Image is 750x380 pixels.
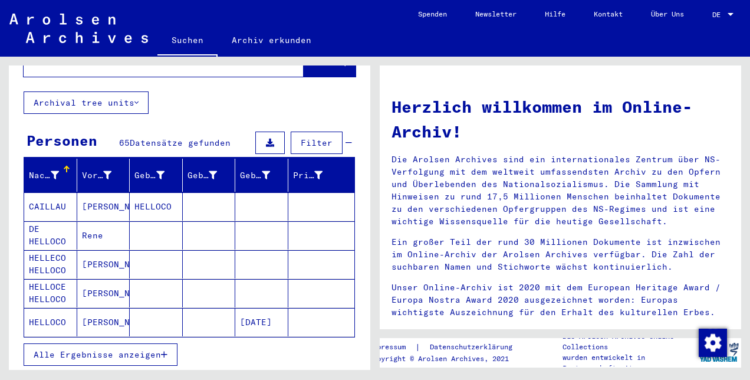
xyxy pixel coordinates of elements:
[24,308,77,336] mat-cell: HELLOCO
[698,328,726,356] div: Zustimmung ändern
[24,343,177,366] button: Alle Ergebnisse anzeigen
[697,338,741,367] img: yv_logo.png
[9,14,148,43] img: Arolsen_neg.svg
[77,159,130,192] mat-header-cell: Vorname
[24,221,77,250] mat-cell: DE HELLOCO
[369,341,527,353] div: |
[82,166,130,185] div: Vorname
[392,94,729,144] h1: Herzlich willkommen im Online-Archiv!
[77,279,130,307] mat-cell: [PERSON_NAME]
[183,159,236,192] mat-header-cell: Geburt‏
[34,349,161,360] span: Alle Ergebnisse anzeigen
[24,279,77,307] mat-cell: HELLOCE HELLOCO
[24,192,77,221] mat-cell: CAILLAU
[288,159,355,192] mat-header-cell: Prisoner #
[235,308,288,336] mat-cell: [DATE]
[187,166,235,185] div: Geburt‏
[130,192,183,221] mat-cell: HELLOCO
[119,137,130,148] span: 65
[392,281,729,319] p: Unser Online-Archiv ist 2020 mit dem European Heritage Award / Europa Nostra Award 2020 ausgezeic...
[24,250,77,279] mat-cell: HELLECO HELLOCO
[82,169,112,182] div: Vorname
[240,169,270,182] div: Geburtsdatum
[218,26,325,54] a: Archiv erkunden
[301,137,333,148] span: Filter
[562,352,696,374] p: wurden entwickelt in Partnerschaft mit
[240,166,288,185] div: Geburtsdatum
[293,169,323,182] div: Prisoner #
[29,169,59,182] div: Nachname
[293,166,341,185] div: Prisoner #
[77,250,130,279] mat-cell: [PERSON_NAME]
[77,192,130,221] mat-cell: [PERSON_NAME]
[420,341,527,353] a: Datenschutzerklärung
[77,308,130,336] mat-cell: [PERSON_NAME]
[369,353,527,364] p: Copyright © Arolsen Archives, 2021
[130,137,231,148] span: Datensätze gefunden
[29,166,77,185] div: Nachname
[134,169,165,182] div: Geburtsname
[235,159,288,192] mat-header-cell: Geburtsdatum
[392,153,729,228] p: Die Arolsen Archives sind ein internationales Zentrum über NS-Verfolgung mit dem weltweit umfasse...
[699,329,727,357] img: Zustimmung ändern
[712,11,725,19] span: DE
[187,169,218,182] div: Geburt‏
[562,331,696,352] p: Die Arolsen Archives Online-Collections
[27,130,97,151] div: Personen
[24,91,149,114] button: Archival tree units
[134,166,182,185] div: Geburtsname
[392,236,729,273] p: Ein großer Teil der rund 30 Millionen Dokumente ist inzwischen im Online-Archiv der Arolsen Archi...
[291,132,343,154] button: Filter
[77,221,130,250] mat-cell: Rene
[24,159,77,192] mat-header-cell: Nachname
[130,159,183,192] mat-header-cell: Geburtsname
[369,341,415,353] a: Impressum
[157,26,218,57] a: Suchen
